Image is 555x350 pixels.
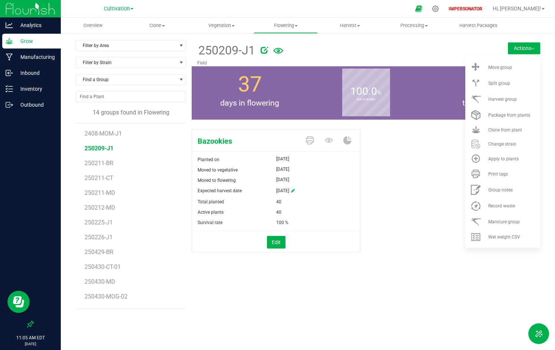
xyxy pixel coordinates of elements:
span: Harvest group [488,97,517,102]
span: Clone from plant [488,127,522,133]
span: 250430-CT-01 [85,263,121,270]
group-info-box: Survival rate [313,66,418,120]
span: 40 [276,207,281,217]
span: [DATE] [276,175,289,184]
a: Harvest [318,18,382,33]
p: Analytics [13,21,57,30]
a: Clone [125,18,189,33]
a: Overview [61,18,125,33]
span: 250211-CT [85,174,113,181]
span: Active plants [198,210,224,215]
button: Actions [508,42,540,54]
group-info-box: Total number of plants [430,66,535,120]
span: Manicure group [488,219,520,224]
button: Edit [267,236,285,249]
span: [DATE] [276,165,289,174]
iframe: Resource center [7,291,30,313]
span: Split group [488,81,510,86]
inline-svg: Manufacturing [6,53,13,61]
a: Harvest Packages [446,18,511,33]
span: Moved to vegetative [198,167,238,173]
span: Filter by Area [76,40,176,51]
span: 250211-MD [85,189,115,196]
p: Manufacturing [13,53,57,61]
span: Wet weight CSV [488,234,520,240]
div: 14 groups found in Flowering [76,108,186,117]
p: IMPERSONATOR [446,6,485,12]
p: Grow [13,37,57,46]
span: [DATE] [276,186,289,197]
span: 37 [238,72,262,97]
span: Processing [383,22,446,29]
span: Flowering [254,22,317,29]
group-info-box: Days in flowering [197,66,302,120]
span: 250429-BR [85,249,113,256]
span: Find a Group [76,74,176,85]
a: Vegetation [189,18,254,33]
span: Open Ecommerce Menu [410,1,427,16]
inline-svg: Inbound [6,69,13,77]
span: Group notes [488,187,513,193]
span: 250226-J1 [85,234,113,241]
span: 250212-MD [85,204,115,211]
span: 100 % [276,217,288,228]
span: 2408-MOM-J1 [85,130,122,137]
span: Move group [488,65,512,70]
span: Hi, [PERSON_NAME]! [493,6,541,11]
span: Print tags [488,171,508,177]
span: Harvest Packages [449,22,508,29]
span: Overview [73,22,112,29]
span: Clone [125,22,189,29]
span: Total planted [198,199,224,204]
span: Moved to flowering [198,178,236,183]
span: 250430-MOG-02 [85,293,128,300]
span: 250211-BR [85,160,113,167]
span: 250209-J1 [85,145,113,152]
span: select [176,40,186,51]
p: Outbound [13,100,57,109]
inline-svg: Inventory [6,85,13,93]
a: Processing [382,18,446,33]
span: [DATE] [276,154,289,163]
span: 250209-J1 [197,41,255,60]
p: [DATE] [3,341,57,347]
span: Harvest [318,22,381,29]
p: Field [197,60,476,66]
a: Flowering [254,18,318,33]
span: 250520-CS-01 [85,308,122,315]
span: Cultivation [104,6,130,12]
input: NO DATA FOUND [76,91,186,102]
span: Package from plants [488,113,530,118]
p: 11:05 AM EDT [3,334,57,341]
span: Expected harvest date [198,188,242,193]
span: total plants [424,97,540,109]
span: Survival rate [198,220,222,225]
span: 250430-MD [85,278,115,285]
span: Record waste [488,203,515,209]
span: days in flowering [192,97,308,109]
div: Manage settings [431,5,440,12]
inline-svg: Grow [6,37,13,45]
label: Pin the sidebar to full width on large screens [27,320,34,328]
span: Change strain [488,141,516,147]
p: Inventory [13,84,57,93]
span: Bazookies [192,136,300,147]
inline-svg: Outbound [6,101,13,109]
inline-svg: Analytics [6,21,13,29]
span: 40 [276,197,281,207]
span: Vegetation [190,22,253,29]
span: 250225-J1 [85,219,113,226]
p: Inbound [13,69,57,77]
span: Apply to plants [488,156,519,161]
span: Filter by Strain [76,57,176,68]
button: Toggle Menu [528,323,549,344]
b: survival rate [342,66,390,133]
span: Planted on [198,157,219,162]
